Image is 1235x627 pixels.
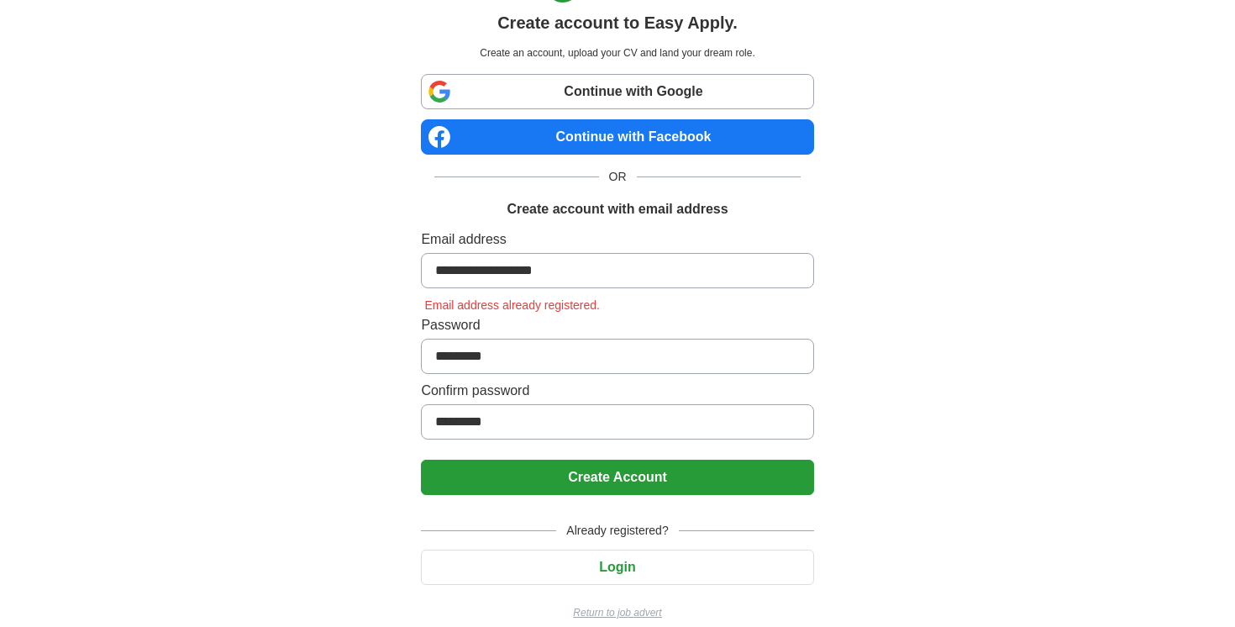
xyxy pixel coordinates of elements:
label: Password [421,315,813,335]
a: Return to job advert [421,605,813,620]
h1: Create account with email address [507,199,728,219]
label: Confirm password [421,381,813,401]
span: Already registered? [556,522,678,540]
h1: Create account to Easy Apply. [497,10,738,35]
button: Create Account [421,460,813,495]
a: Login [421,560,813,574]
span: OR [599,168,637,186]
a: Continue with Google [421,74,813,109]
button: Login [421,550,813,585]
p: Create an account, upload your CV and land your dream role. [424,45,810,61]
span: Email address already registered. [421,298,603,312]
label: Email address [421,229,813,250]
a: Continue with Facebook [421,119,813,155]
